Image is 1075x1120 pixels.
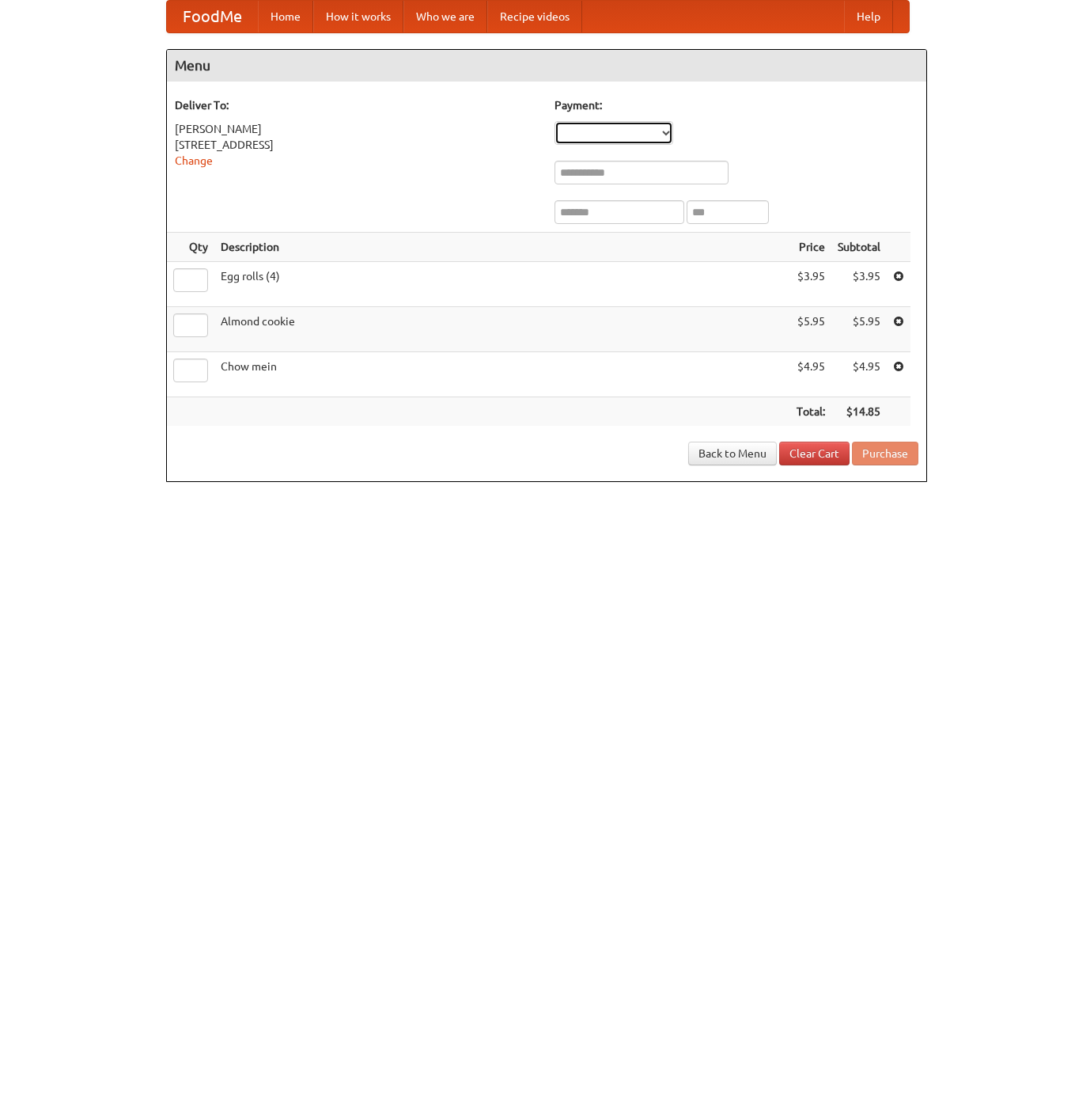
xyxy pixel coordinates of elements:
h4: Menu [167,50,926,82]
td: $5.95 [831,307,887,352]
a: Recipe videos [487,1,582,32]
td: $3.95 [831,262,887,307]
h5: Payment: [555,97,918,113]
td: Egg rolls (4) [214,262,790,307]
th: Price [790,233,831,262]
th: Subtotal [831,233,887,262]
div: [PERSON_NAME] [175,121,539,137]
div: [STREET_ADDRESS] [175,137,539,153]
td: Almond cookie [214,307,790,352]
th: Total: [790,397,831,427]
td: $5.95 [790,307,831,352]
td: $3.95 [790,262,831,307]
th: $14.85 [831,397,887,427]
a: Who we are [403,1,487,32]
a: Change [175,154,213,167]
td: $4.95 [790,352,831,397]
a: Help [844,1,893,32]
td: $4.95 [831,352,887,397]
h5: Deliver To: [175,97,539,113]
button: Purchase [852,442,918,465]
th: Description [214,233,790,262]
a: Clear Cart [779,442,850,465]
td: Chow mein [214,352,790,397]
a: How it works [313,1,403,32]
a: Home [258,1,313,32]
a: Back to Menu [688,442,777,465]
th: Qty [167,233,214,262]
a: FoodMe [167,1,258,32]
